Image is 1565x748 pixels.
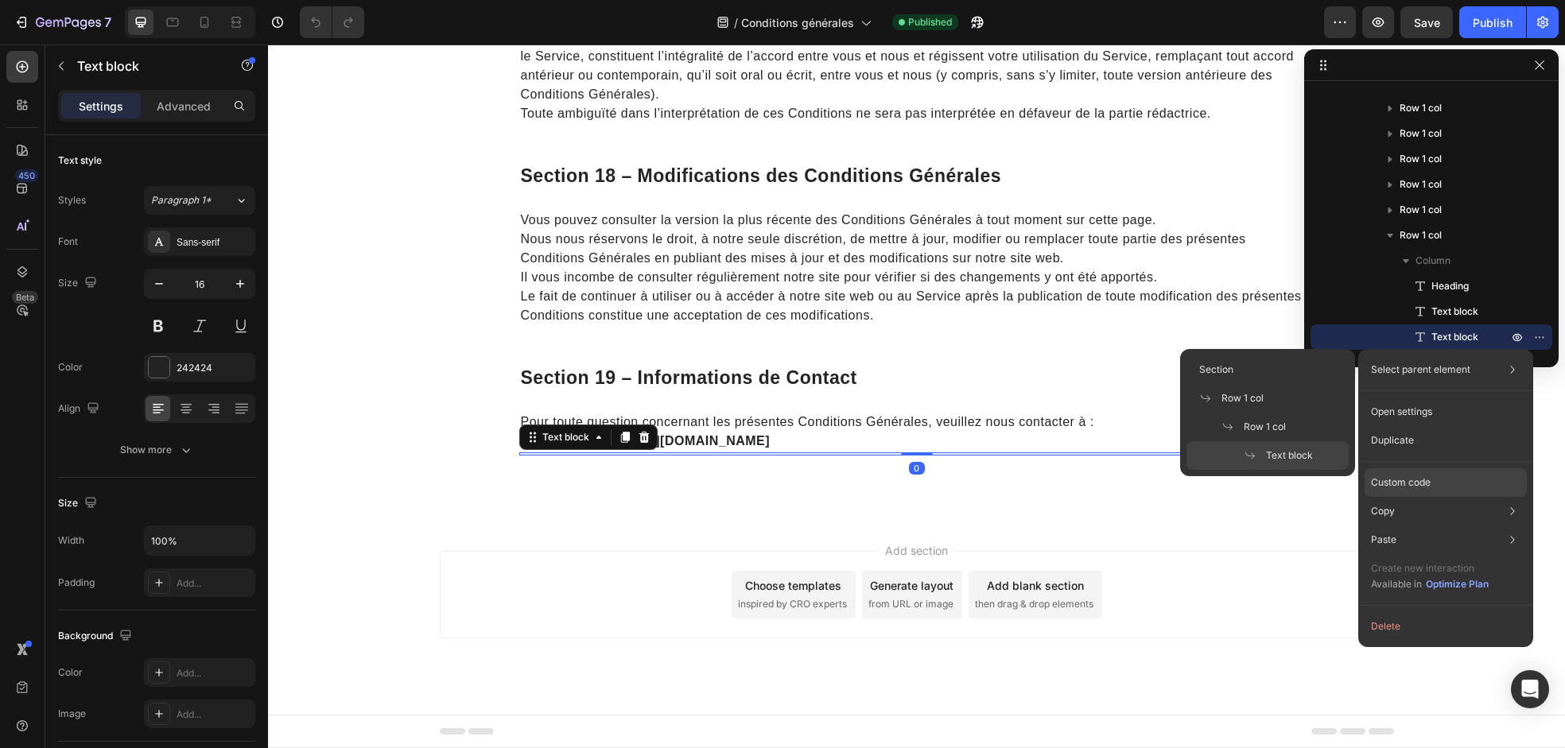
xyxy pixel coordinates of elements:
[1244,420,1286,434] span: Row 1 col
[1400,6,1453,38] button: Save
[271,386,324,400] div: Text block
[741,14,854,31] span: Conditions générales
[1400,100,1442,116] span: Row 1 col
[477,533,573,549] div: Choose templates
[1371,533,1396,547] p: Paste
[58,360,83,374] div: Color
[177,235,251,250] div: Sans-serif
[253,368,1045,406] p: Pour toute question concernant les présentes Conditions Générales, veuillez nous contacter à : ✉️
[58,234,78,249] div: Font
[1400,227,1442,243] span: Row 1 col
[177,576,251,591] div: Add...
[1371,362,1470,377] p: Select parent element
[707,552,825,567] span: then drag & drop elements
[1400,126,1442,141] span: Row 1 col
[1473,14,1513,31] div: Publish
[120,442,194,458] div: Show more
[1371,433,1414,448] p: Duplicate
[1431,304,1478,320] span: Text block
[253,166,1045,281] p: Vous pouvez consulter la version la plus récente des Conditions Générales à tout moment sur cette...
[1371,475,1431,490] p: Custom code
[58,493,100,514] div: Size
[1425,576,1489,592] button: Optimize Plan
[253,60,1045,79] p: Toute ambiguïté dans l’interprétation de ces Conditions ne sera pas interprétée en défaveur de la...
[1426,577,1489,591] div: Optimize Plan
[58,576,95,590] div: Padding
[12,291,38,304] div: Beta
[1365,612,1527,641] button: Delete
[58,665,83,680] div: Color
[6,6,118,38] button: 7
[251,118,1047,145] h2: Section 18 – Modifications des Conditions Générales
[1414,16,1440,29] span: Save
[145,526,254,555] input: Auto
[1400,176,1442,192] span: Row 1 col
[151,193,212,207] span: Paragraph 1*
[1431,329,1478,345] span: Text block
[1371,504,1395,518] p: Copy
[268,45,1565,748] iframe: Design area
[641,417,657,430] div: 0
[734,14,738,31] span: /
[15,169,38,182] div: 450
[157,98,211,114] p: Advanced
[104,13,111,32] p: 7
[58,273,100,294] div: Size
[58,707,86,721] div: Image
[177,666,251,680] div: Add...
[1266,448,1313,463] span: Text block
[58,533,84,548] div: Width
[251,320,1047,347] h2: Section 19 – Informations de Contact
[1199,362,1233,377] span: Section
[1221,391,1264,405] span: Row 1 col
[719,533,816,549] div: Add blank section
[908,15,952,29] span: Published
[1371,560,1489,576] p: Create new interaction
[611,498,686,514] span: Add section
[1431,278,1469,294] span: Heading
[144,186,255,215] button: Paragraph 1*
[470,552,579,567] span: inspired by CRO experts
[1511,670,1549,708] div: Open Intercom Messenger
[600,552,685,567] span: from URL or image
[1371,578,1422,590] span: Available in
[1400,151,1442,167] span: Row 1 col
[79,98,123,114] p: Settings
[300,6,364,38] div: Undo/Redo
[177,361,251,375] div: 242424
[602,533,685,549] div: Generate layout
[1415,253,1450,269] span: Column
[77,56,212,76] p: Text block
[177,707,251,722] div: Add...
[1371,405,1432,419] p: Open settings
[58,193,86,207] div: Styles
[58,153,102,168] div: Text style
[1459,6,1526,38] button: Publish
[1400,202,1442,218] span: Row 1 col
[58,436,255,464] button: Show more
[58,398,103,420] div: Align
[58,626,135,647] div: Background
